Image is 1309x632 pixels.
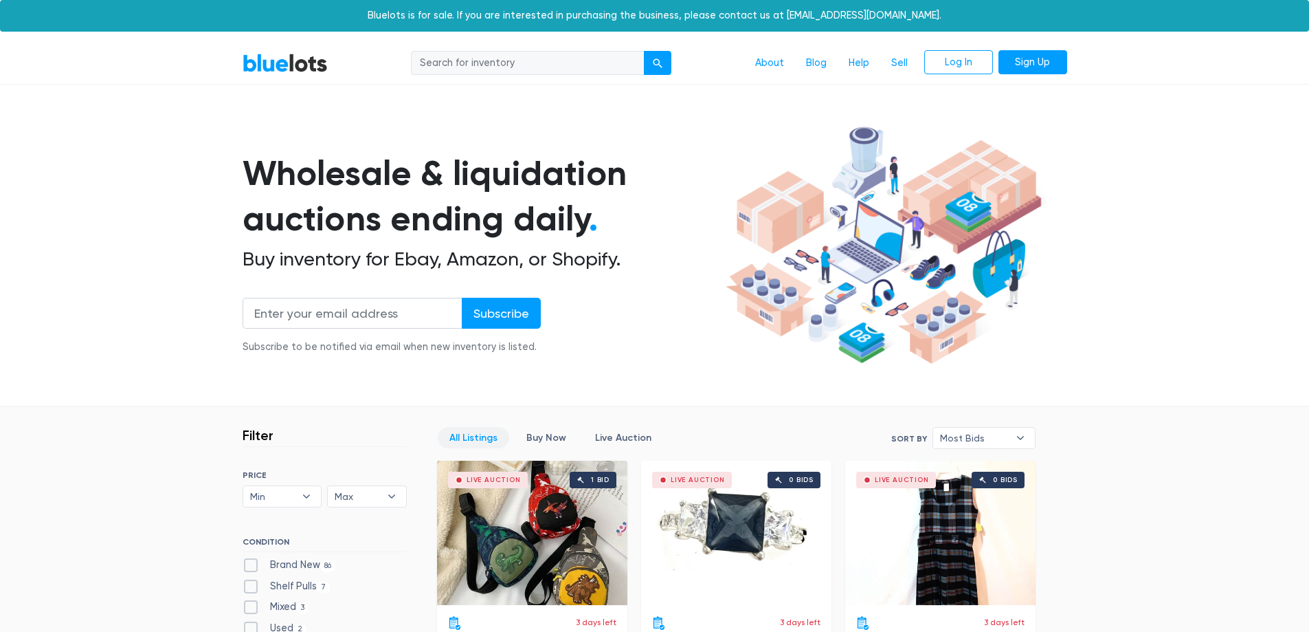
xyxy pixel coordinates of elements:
[795,50,838,76] a: Blog
[780,616,820,629] p: 3 days left
[924,50,993,75] a: Log In
[243,600,309,615] label: Mixed
[744,50,795,76] a: About
[411,51,645,76] input: Search for inventory
[462,298,541,329] input: Subscribe
[671,477,725,483] div: Live Auction
[838,50,880,76] a: Help
[589,198,598,239] span: .
[243,427,273,444] h3: Filter
[591,477,609,483] div: 1 bid
[789,477,814,483] div: 0 bids
[335,486,380,507] span: Max
[984,616,1025,629] p: 3 days left
[880,50,919,76] a: Sell
[1006,428,1035,448] b: ▾
[243,151,721,242] h1: Wholesale & liquidation auctions ending daily
[721,120,1047,371] img: hero-ee84e7d0318cb26816c560f6b4441b76977f77a177738b4e94f68c95b2b83dbb.png
[845,461,1036,605] a: Live Auction 0 bids
[467,477,521,483] div: Live Auction
[243,579,331,594] label: Shelf Pulls
[998,50,1067,75] a: Sign Up
[243,53,328,73] a: BlueLots
[243,470,407,480] h6: PRICE
[641,461,831,605] a: Live Auction 0 bids
[296,603,309,614] span: 3
[576,616,616,629] p: 3 days left
[515,427,578,448] a: Buy Now
[243,558,336,573] label: Brand New
[940,428,1009,448] span: Most Bids
[243,340,541,355] div: Subscribe to be notified via email when new inventory is listed.
[292,486,321,507] b: ▾
[438,427,509,448] a: All Listings
[250,486,295,507] span: Min
[437,461,627,605] a: Live Auction 1 bid
[891,433,927,445] label: Sort By
[993,477,1018,483] div: 0 bids
[320,560,336,571] span: 86
[875,477,929,483] div: Live Auction
[243,248,721,271] h2: Buy inventory for Ebay, Amazon, or Shopify.
[377,486,406,507] b: ▾
[243,298,462,329] input: Enter your email address
[317,582,331,593] span: 7
[583,427,663,448] a: Live Auction
[243,537,407,552] h6: CONDITION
